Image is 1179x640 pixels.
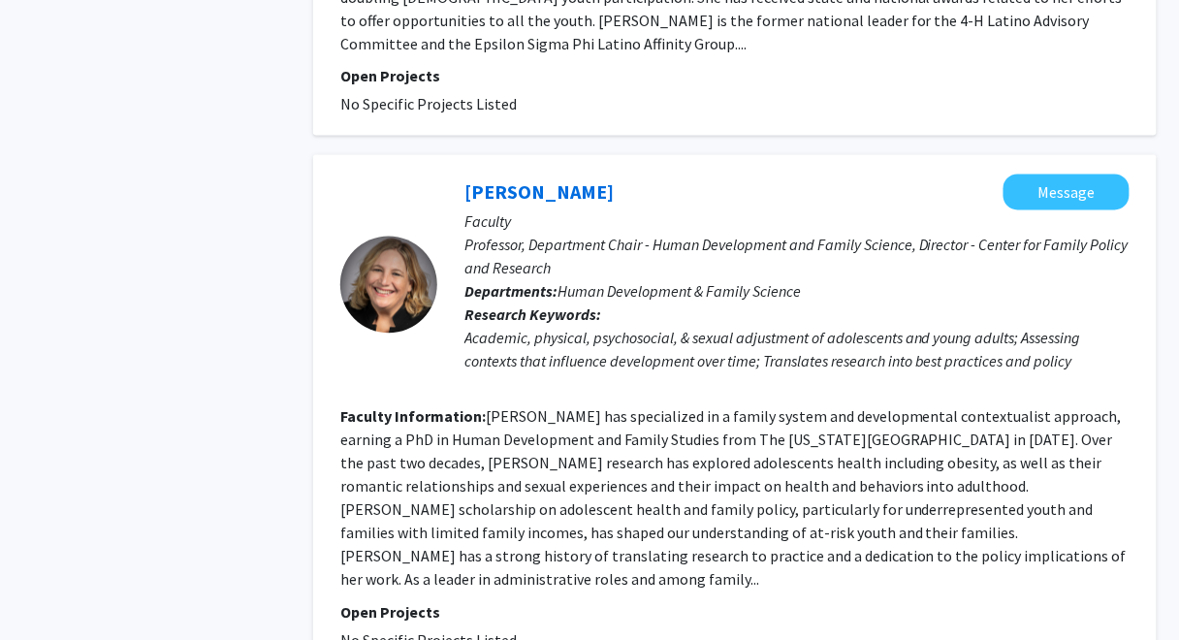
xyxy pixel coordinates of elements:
[15,553,82,625] iframe: Chat
[464,327,1130,373] div: Academic, physical, psychosocial, & sexual adjustment of adolescents and young adults; Assessing ...
[1004,175,1130,210] button: Message Brenda Lohman
[340,601,1130,624] p: Open Projects
[464,180,614,205] a: [PERSON_NAME]
[340,95,517,114] span: No Specific Projects Listed
[464,210,1130,234] p: Faculty
[340,407,486,427] b: Faculty Information:
[464,234,1130,280] p: Professor, Department Chair - Human Development and Family Science, Director - Center for Family ...
[558,282,801,302] span: Human Development & Family Science
[340,407,1127,590] fg-read-more: [PERSON_NAME] has specialized in a family system and developmental contextualist approach, earnin...
[464,305,601,325] b: Research Keywords:
[464,282,558,302] b: Departments:
[340,65,1130,88] p: Open Projects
